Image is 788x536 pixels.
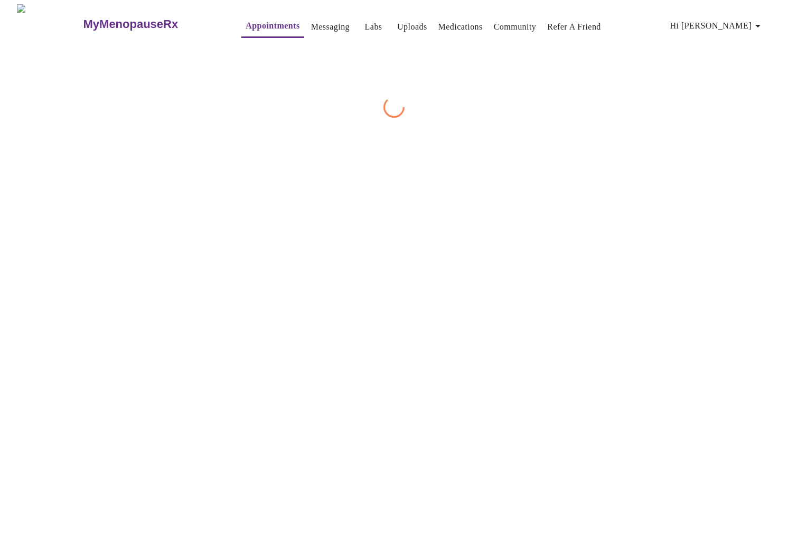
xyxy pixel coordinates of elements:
[357,16,390,37] button: Labs
[393,16,431,37] button: Uploads
[666,15,768,36] button: Hi [PERSON_NAME]
[311,20,350,34] a: Messaging
[307,16,354,37] button: Messaging
[494,20,537,34] a: Community
[670,18,764,33] span: Hi [PERSON_NAME]
[490,16,541,37] button: Community
[365,20,382,34] a: Labs
[83,17,179,31] h3: MyMenopauseRx
[397,20,427,34] a: Uploads
[543,16,605,37] button: Refer a Friend
[246,18,299,33] a: Appointments
[17,4,82,44] img: MyMenopauseRx Logo
[82,6,220,43] a: MyMenopauseRx
[434,16,487,37] button: Medications
[438,20,483,34] a: Medications
[241,15,304,38] button: Appointments
[547,20,601,34] a: Refer a Friend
